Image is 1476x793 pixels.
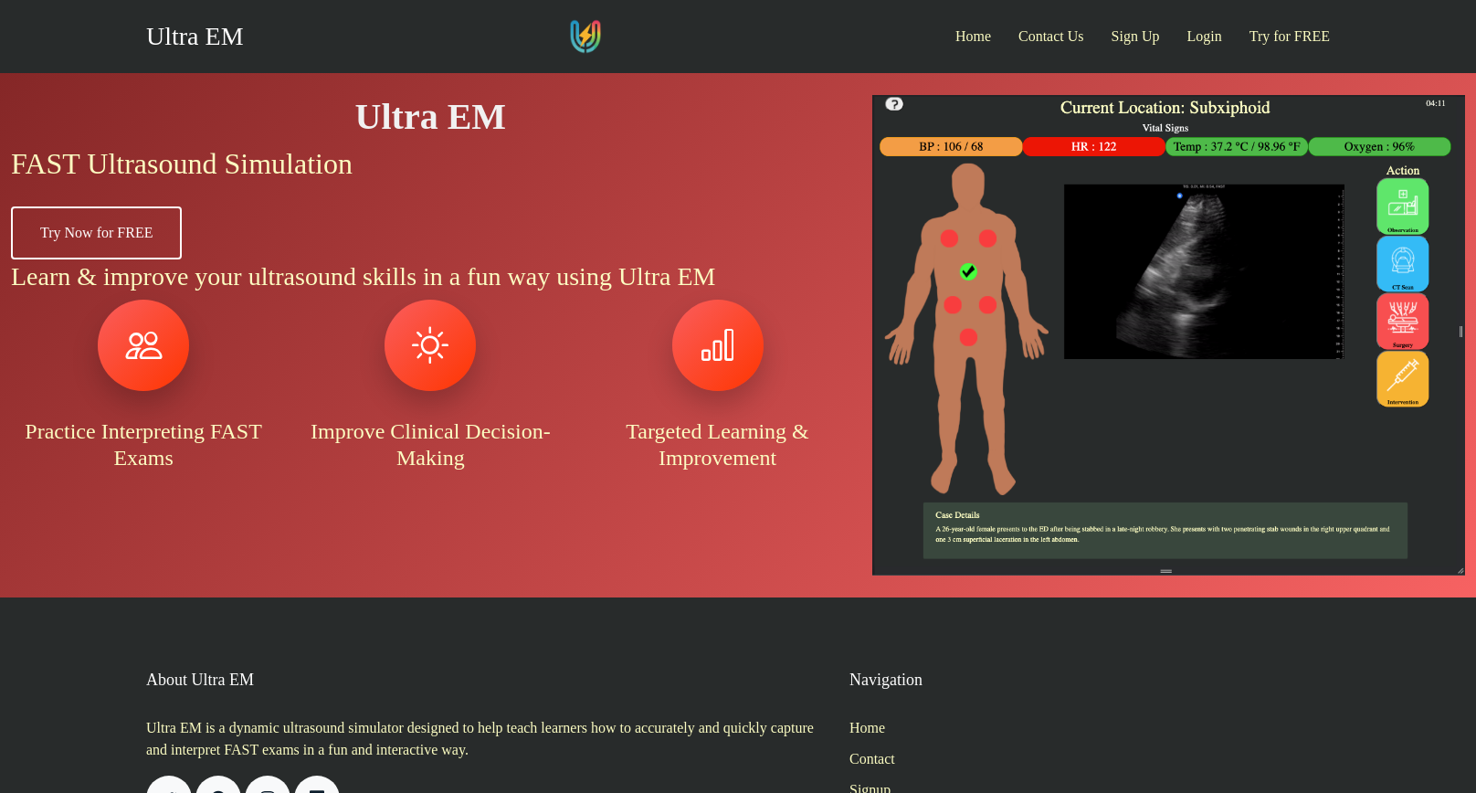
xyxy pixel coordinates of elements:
[585,418,849,471] h4: Targeted Learning & Improvement
[849,671,995,691] h3: Navigation
[146,671,828,691] h3: About Ultra EM
[11,146,850,181] h2: FAST Ultrasound Simulation
[928,16,991,57] a: Home
[11,95,850,139] h1: Ultra EM
[849,720,885,735] a: Home
[1084,16,1160,57] a: Sign Up
[11,261,850,292] h3: Learn & improve your ultrasound skills in a fun way using Ultra EM
[11,418,276,471] h4: Practice Interpreting FAST Exams
[872,95,1465,576] img: Image
[1222,16,1330,57] a: Try for FREE
[298,418,563,471] h4: Improve Clinical Decision-Making
[146,22,244,50] a: Ultra EM
[146,717,828,761] p: Ultra EM is a dynamic ultrasound simulator designed to help teach learners how to accurately and ...
[1159,16,1221,57] a: Login
[11,206,182,259] a: Try Now for FREE
[849,751,895,767] a: Contact
[991,16,1084,57] a: Contact Us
